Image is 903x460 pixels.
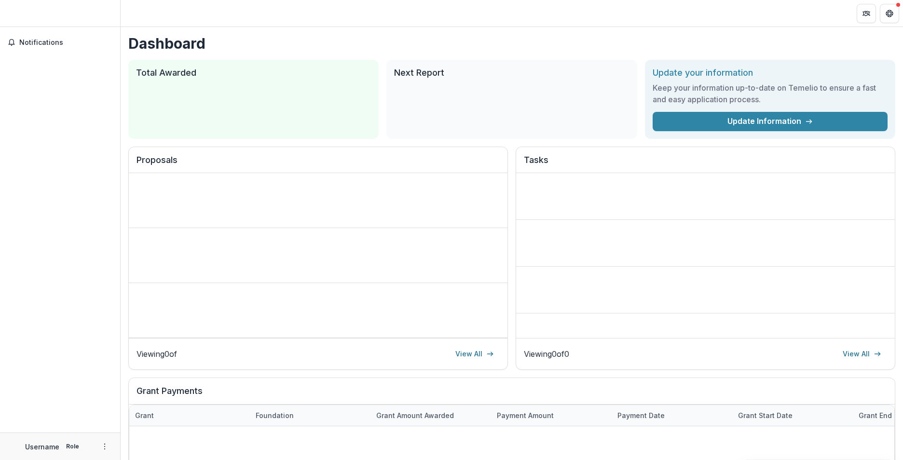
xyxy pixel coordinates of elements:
[450,346,500,362] a: View All
[25,442,59,452] p: Username
[857,4,876,23] button: Partners
[653,112,888,131] a: Update Information
[4,35,116,50] button: Notifications
[99,441,110,452] button: More
[128,35,895,52] h1: Dashboard
[653,82,888,105] h3: Keep your information up-to-date on Temelio to ensure a fast and easy application process.
[524,348,569,360] p: Viewing 0 of 0
[137,386,887,404] h2: Grant Payments
[880,4,899,23] button: Get Help
[137,155,500,173] h2: Proposals
[137,348,177,360] p: Viewing 0 of
[136,68,371,78] h2: Total Awarded
[19,39,112,47] span: Notifications
[653,68,888,78] h2: Update your information
[394,68,629,78] h2: Next Report
[837,346,887,362] a: View All
[524,155,887,173] h2: Tasks
[63,442,82,451] p: Role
